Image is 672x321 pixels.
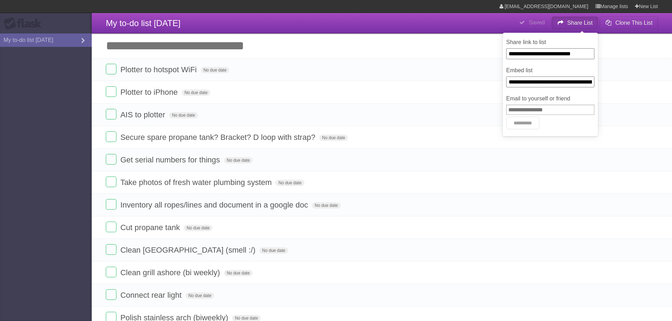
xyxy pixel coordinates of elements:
[312,202,340,209] span: No due date
[184,225,212,231] span: No due date
[259,247,288,254] span: No due date
[201,67,229,73] span: No due date
[506,66,594,75] label: Embed list
[182,89,210,96] span: No due date
[615,20,653,26] b: Clone This List
[106,154,116,165] label: Done
[224,270,253,276] span: No due date
[169,112,198,118] span: No due date
[106,267,116,277] label: Done
[4,17,46,30] div: Flask
[106,244,116,255] label: Done
[106,86,116,97] label: Done
[120,291,183,300] span: Connect rear light
[120,133,317,142] span: Secure spare propane tank? Bracket? D loop with strap?
[106,199,116,210] label: Done
[276,180,304,186] span: No due date
[120,65,198,74] span: Plotter to hotspot WiFi
[106,289,116,300] label: Done
[120,246,257,254] span: Clean [GEOGRAPHIC_DATA] (smell :/)
[506,94,594,103] label: Email to yourself or friend
[106,109,116,119] label: Done
[120,178,273,187] span: Take photos of fresh water plumbing system
[224,157,253,163] span: No due date
[529,19,545,25] b: Saved
[106,222,116,232] label: Done
[600,17,658,29] button: Clone This List
[106,131,116,142] label: Done
[319,135,348,141] span: No due date
[120,88,180,97] span: Plotter to iPhone
[120,110,167,119] span: AIS to plotter
[506,38,594,47] label: Share link to list
[106,18,181,28] span: My to-do list [DATE]
[552,17,598,29] button: Share List
[120,268,222,277] span: Clean grill ashore (bi weekly)
[106,177,116,187] label: Done
[186,292,214,299] span: No due date
[567,20,593,26] b: Share List
[120,223,182,232] span: Cut propane tank
[120,200,310,209] span: Inventory all ropes/lines and document in a google doc
[106,64,116,74] label: Done
[120,155,222,164] span: Get serial numbers for things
